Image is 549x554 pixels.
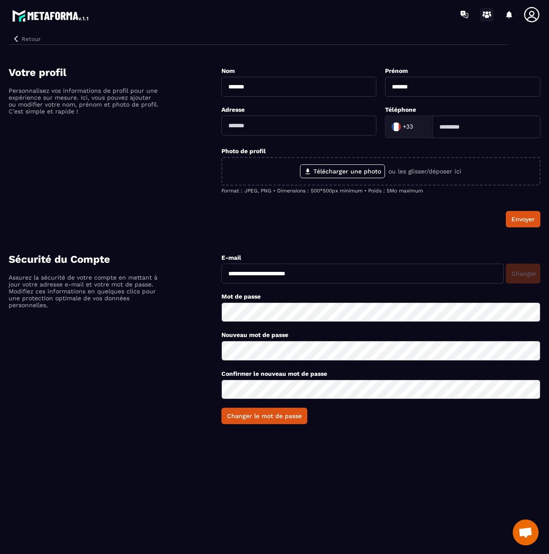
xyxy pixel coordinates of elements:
[221,370,327,377] label: Confirmer le nouveau mot de passe
[221,67,235,74] label: Nom
[221,331,288,338] label: Nouveau mot de passe
[415,120,423,133] input: Search for option
[9,33,44,44] button: Retour
[385,106,416,113] label: Téléphone
[506,211,540,227] button: Envoyer
[9,66,221,79] h4: Votre profil
[12,8,90,23] img: logo
[385,67,408,74] label: Prénom
[513,519,539,545] a: Ouvrir le chat
[221,254,241,261] label: E-mail
[221,148,266,154] label: Photo de profil
[9,274,160,308] p: Assurez la sécurité de votre compte en mettant à jour votre adresse e-mail et votre mot de passe....
[221,408,307,424] button: Changer le mot de passe
[300,164,385,178] label: Télécharger une photo
[388,118,405,135] img: Country Flag
[221,293,261,300] label: Mot de passe
[9,253,221,265] h4: Sécurité du Compte
[388,168,461,175] p: ou les glisser/déposer ici
[385,116,432,138] div: Search for option
[403,123,413,131] span: +33
[221,106,245,113] label: Adresse
[9,87,160,115] p: Personnalisez vos informations de profil pour une expérience sur mesure. Ici, vous pouvez ajouter...
[221,188,540,194] p: Format : JPEG, PNG • Dimensions : 500*500px minimum • Poids : 5Mo maximum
